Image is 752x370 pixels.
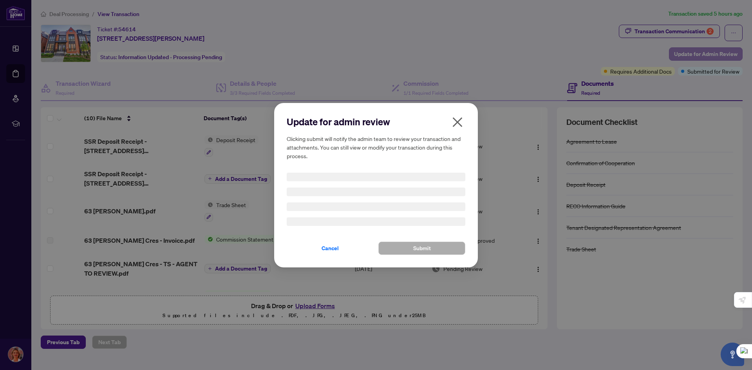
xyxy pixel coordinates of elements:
[451,116,464,128] span: close
[287,116,465,128] h2: Update for admin review
[378,242,465,255] button: Submit
[287,134,465,160] h5: Clicking submit will notify the admin team to review your transaction and attachments. You can st...
[322,242,339,254] span: Cancel
[721,343,744,366] button: Open asap
[287,242,374,255] button: Cancel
